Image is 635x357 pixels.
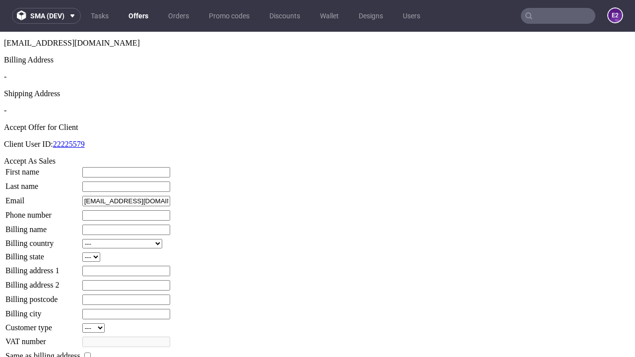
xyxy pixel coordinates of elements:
[5,164,81,175] td: Email
[12,8,81,24] button: sma (dev)
[203,8,255,24] a: Promo codes
[608,8,622,22] figcaption: e2
[5,220,81,231] td: Billing state
[353,8,389,24] a: Designs
[4,24,631,33] div: Billing Address
[5,234,81,245] td: Billing address 1
[4,74,6,83] span: -
[5,304,81,316] td: VAT number
[5,192,81,204] td: Billing name
[5,319,81,330] td: Same as billing address
[85,8,115,24] a: Tasks
[5,207,81,217] td: Billing country
[4,41,6,49] span: -
[5,291,81,301] td: Customer type
[5,135,81,146] td: First name
[4,125,631,134] div: Accept As Sales
[5,262,81,274] td: Billing postcode
[314,8,345,24] a: Wallet
[4,91,631,100] div: Accept Offer for Client
[4,7,140,15] span: [EMAIL_ADDRESS][DOMAIN_NAME]
[263,8,306,24] a: Discounts
[162,8,195,24] a: Orders
[53,108,85,117] a: 22225579
[123,8,154,24] a: Offers
[5,248,81,259] td: Billing address 2
[5,178,81,189] td: Phone number
[5,149,81,161] td: Last name
[4,108,631,117] p: Client User ID:
[397,8,426,24] a: Users
[4,58,631,66] div: Shipping Address
[30,12,64,19] span: sma (dev)
[5,277,81,288] td: Billing city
